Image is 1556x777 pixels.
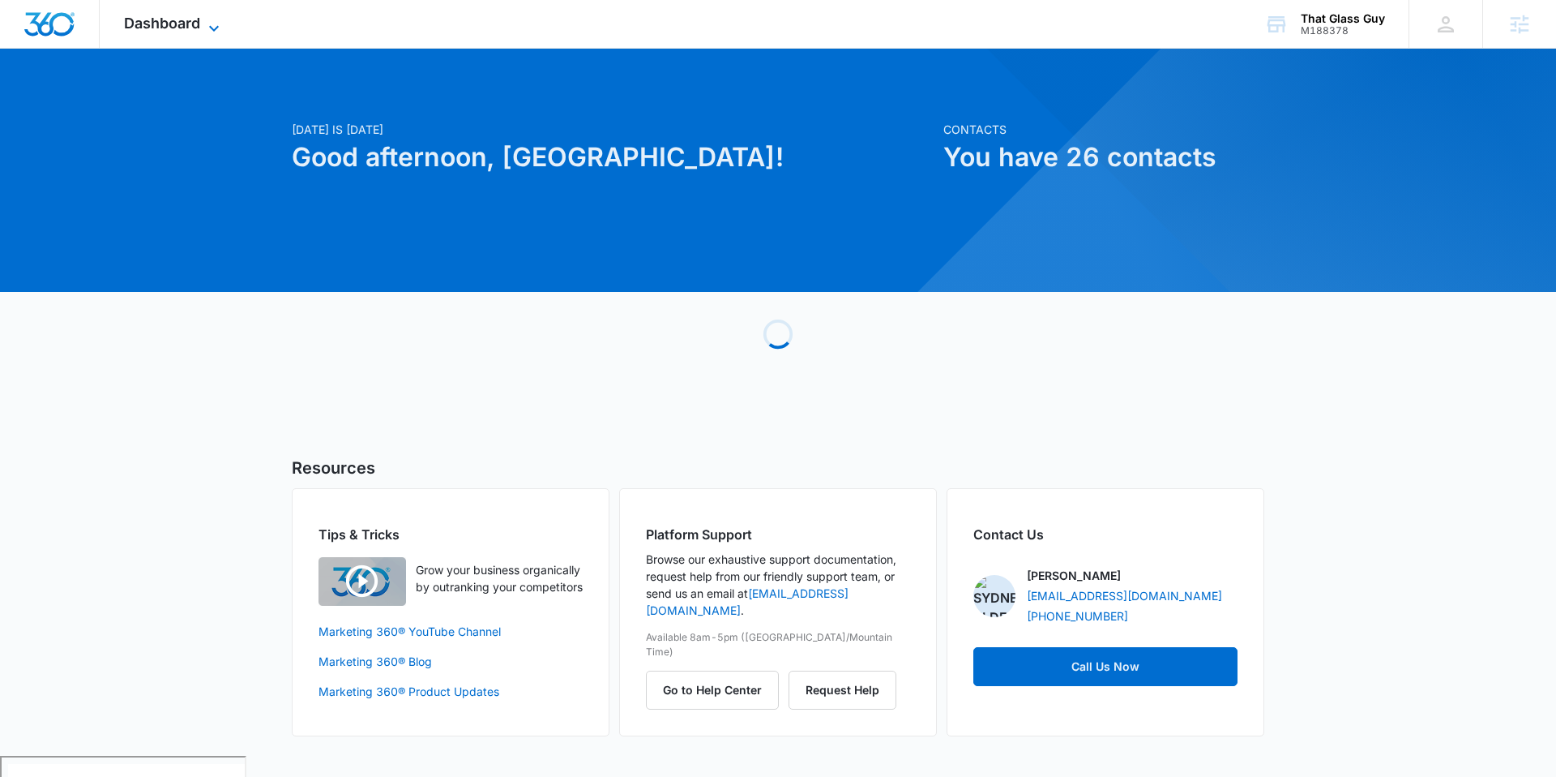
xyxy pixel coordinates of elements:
[44,94,57,107] img: tab_domain_overview_orange.svg
[124,15,200,32] span: Dashboard
[646,630,910,659] p: Available 8am-5pm ([GEOGRAPHIC_DATA]/Mountain Time)
[416,561,583,595] p: Grow your business organically by outranking your competitors
[789,683,896,697] a: Request Help
[943,121,1264,138] p: Contacts
[318,525,583,544] h2: Tips & Tricks
[943,138,1264,177] h1: You have 26 contacts
[26,26,39,39] img: logo_orange.svg
[318,623,583,640] a: Marketing 360® YouTube Channel
[646,683,789,697] a: Go to Help Center
[161,94,174,107] img: tab_keywords_by_traffic_grey.svg
[318,653,583,670] a: Marketing 360® Blog
[292,456,1264,480] h5: Resources
[973,575,1015,617] img: Sydney Elder
[62,96,145,106] div: Domain Overview
[1027,567,1121,584] p: [PERSON_NAME]
[1301,12,1385,25] div: account name
[42,42,178,55] div: Domain: [DOMAIN_NAME]
[292,121,934,138] p: [DATE] is [DATE]
[292,138,934,177] h1: Good afternoon, [GEOGRAPHIC_DATA]!
[1027,607,1128,625] a: [PHONE_NUMBER]
[318,557,406,606] img: Quick Overview Video
[26,42,39,55] img: website_grey.svg
[973,525,1238,544] h2: Contact Us
[646,551,910,619] p: Browse our exhaustive support documentation, request help from our friendly support team, or send...
[45,26,79,39] div: v 4.0.25
[318,683,583,700] a: Marketing 360® Product Updates
[646,671,779,710] button: Go to Help Center
[789,671,896,710] button: Request Help
[973,647,1238,686] a: Call Us Now
[1301,25,1385,36] div: account id
[179,96,273,106] div: Keywords by Traffic
[646,525,910,544] h2: Platform Support
[1027,587,1222,604] a: [EMAIL_ADDRESS][DOMAIN_NAME]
